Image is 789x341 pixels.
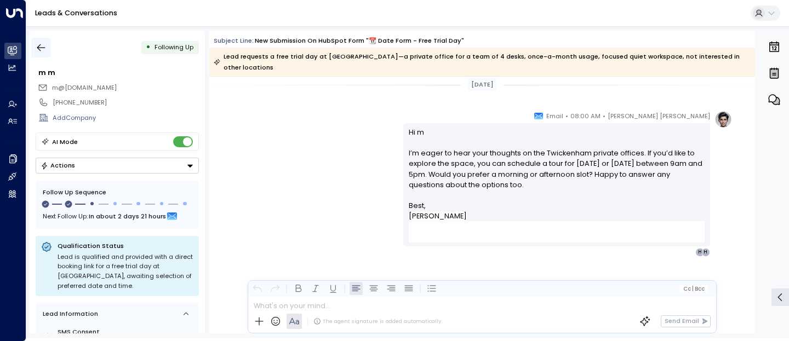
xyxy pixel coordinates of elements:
div: Button group with a nested menu [36,158,199,174]
div: AI Mode [52,136,78,147]
span: m@me.com [52,83,117,93]
span: Subject Line: [214,36,254,45]
button: Cc|Bcc [679,285,708,293]
span: Cc Bcc [683,286,705,292]
div: H [701,248,710,257]
span: • [603,111,605,122]
span: Email [546,111,563,122]
div: New submission on HubSpot Form "📆 Date Form - Free Trial Day" [255,36,464,45]
div: Next Follow Up: [43,210,192,222]
div: [PHONE_NUMBER] [53,98,198,107]
div: Actions [41,161,75,169]
div: The agent signature is added automatically [313,317,441,325]
div: Follow Up Sequence [43,188,192,197]
span: [PERSON_NAME] [PERSON_NAME] [608,111,710,122]
div: Lead is qualified and provided with a direct booking link for a free trial day at [GEOGRAPHIC_DAT... [58,252,193,291]
span: In about 2 days 21 hours [89,210,166,222]
span: Best, [409,200,426,211]
div: • [146,39,151,55]
p: Qualification Status [58,241,193,250]
span: [PERSON_NAME] [409,211,467,221]
img: profile-logo.png [714,111,732,128]
div: AddCompany [53,113,198,123]
span: Following Up [155,43,193,51]
button: Undo [251,282,264,295]
span: • [565,111,568,122]
div: [DATE] [467,78,497,91]
span: | [692,286,694,292]
div: m m [38,67,198,78]
div: H [695,248,704,257]
div: Lead Information [39,309,98,319]
label: SMS Consent [58,327,195,337]
span: 08:00 AM [570,111,601,122]
div: Lead requests a free trial day at [GEOGRAPHIC_DATA]—a private office for a team of 4 desks, once-... [214,51,750,73]
button: Actions [36,158,199,174]
button: Redo [268,282,282,295]
a: Leads & Conversations [35,8,117,18]
p: Hi m I’m eager to hear your thoughts on the Twickenham private offices. If you’d like to explore ... [409,127,705,200]
span: m@[DOMAIN_NAME] [52,83,117,92]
